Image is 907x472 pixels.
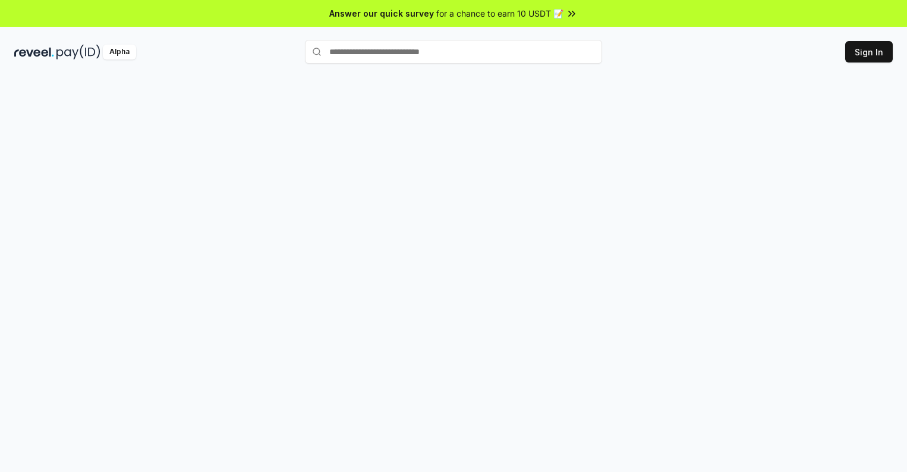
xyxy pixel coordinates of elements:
[14,45,54,60] img: reveel_dark
[56,45,100,60] img: pay_id
[436,7,563,20] span: for a chance to earn 10 USDT 📝
[103,45,136,60] div: Alpha
[845,41,893,62] button: Sign In
[329,7,434,20] span: Answer our quick survey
